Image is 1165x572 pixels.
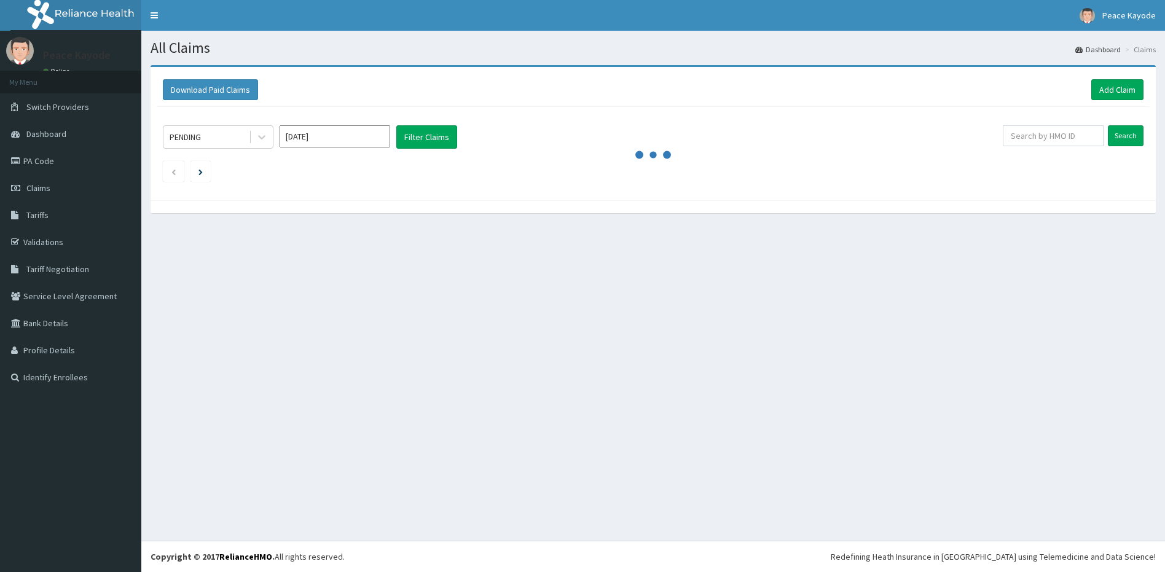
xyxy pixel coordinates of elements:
input: Select Month and Year [280,125,390,147]
span: Dashboard [26,128,66,139]
span: Switch Providers [26,101,89,112]
input: Search by HMO ID [1003,125,1104,146]
span: Claims [26,182,50,194]
h1: All Claims [151,40,1156,56]
strong: Copyright © 2017 . [151,551,275,562]
a: Previous page [171,166,176,177]
input: Search [1108,125,1143,146]
img: User Image [1080,8,1095,23]
svg: audio-loading [635,136,672,173]
a: Online [43,67,73,76]
span: Tariffs [26,210,49,221]
button: Download Paid Claims [163,79,258,100]
a: RelianceHMO [219,551,272,562]
img: User Image [6,37,34,65]
div: PENDING [170,131,201,143]
li: Claims [1122,44,1156,55]
button: Filter Claims [396,125,457,149]
p: Peace Kayode [43,50,111,61]
footer: All rights reserved. [141,541,1165,572]
span: Peace Kayode [1102,10,1156,21]
a: Dashboard [1075,44,1121,55]
div: Redefining Heath Insurance in [GEOGRAPHIC_DATA] using Telemedicine and Data Science! [831,550,1156,563]
a: Add Claim [1091,79,1143,100]
span: Tariff Negotiation [26,264,89,275]
a: Next page [198,166,203,177]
